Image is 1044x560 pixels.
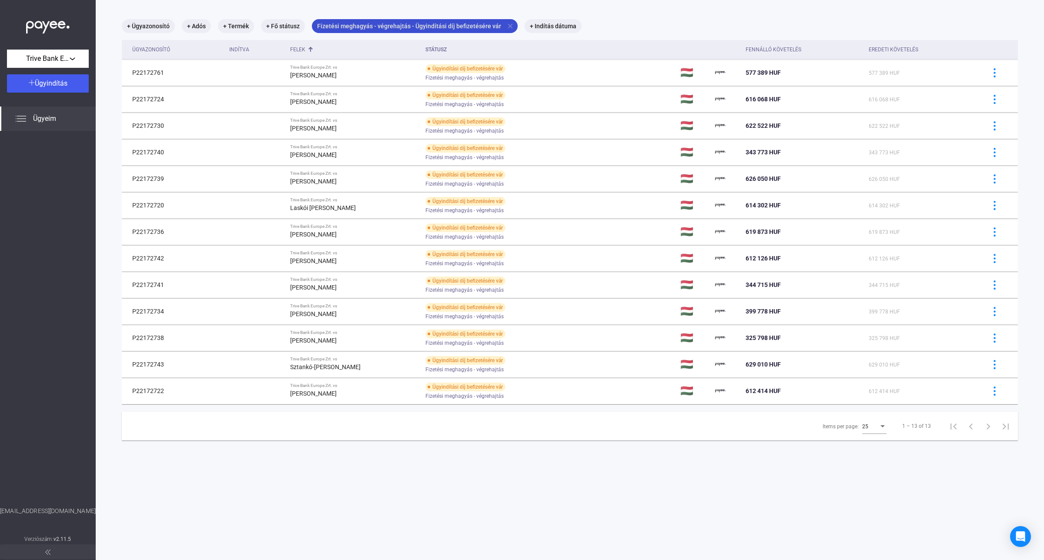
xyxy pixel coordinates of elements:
[985,302,1004,320] button: more-blue
[746,281,781,288] span: 344 715 HUF
[45,550,50,555] img: arrow-double-left-grey.svg
[990,280,999,290] img: more-blue
[869,256,900,262] span: 612 126 HUF
[869,70,900,76] span: 577 389 HUF
[122,113,226,139] td: P22172730
[715,386,726,396] img: payee-logo
[985,329,1004,347] button: more-blue
[985,382,1004,400] button: more-blue
[677,219,712,245] td: 🇭🇺
[122,219,226,245] td: P22172736
[746,44,862,55] div: Fennálló követelés
[425,152,504,163] span: Fizetési meghagyás - végrehajtás
[425,126,504,136] span: Fizetési meghagyás - végrehajtás
[290,125,337,132] strong: [PERSON_NAME]
[422,40,677,60] th: Státusz
[122,378,226,404] td: P22172722
[985,355,1004,373] button: more-blue
[902,421,931,431] div: 1 – 13 of 13
[990,121,999,130] img: more-blue
[290,284,337,291] strong: [PERSON_NAME]
[290,204,356,211] strong: Laskói [PERSON_NAME]
[218,19,254,33] mat-chip: + Termék
[290,250,418,256] div: Trive Bank Europe Zrt. vs
[290,91,418,97] div: Trive Bank Europe Zrt. vs
[425,99,504,110] span: Fizetési meghagyás - végrehajtás
[869,229,900,235] span: 619 873 HUF
[990,360,999,369] img: more-blue
[869,150,900,156] span: 343 773 HUF
[425,338,504,348] span: Fizetési meghagyás - végrehajtás
[715,173,726,184] img: payee-logo
[985,63,1004,82] button: more-blue
[869,362,900,368] span: 629 010 HUF
[425,64,505,73] div: Ügyindítási díj befizetésére vár
[290,231,337,238] strong: [PERSON_NAME]
[425,285,504,295] span: Fizetési meghagyás - végrehajtás
[869,123,900,129] span: 622 522 HUF
[677,272,712,298] td: 🇭🇺
[985,143,1004,161] button: more-blue
[990,68,999,77] img: more-blue
[746,96,781,103] span: 616 068 HUF
[746,149,781,156] span: 343 773 HUF
[290,277,418,282] div: Trive Bank Europe Zrt. vs
[990,174,999,183] img: more-blue
[425,232,504,242] span: Fizetési meghagyás - végrehajtás
[823,421,859,432] div: Items per page:
[862,421,887,431] mat-select: Items per page:
[990,148,999,157] img: more-blue
[425,356,505,365] div: Ügyindítási díj befizetésére vár
[290,151,337,158] strong: [PERSON_NAME]
[33,113,56,124] span: Ügyeim
[122,19,175,33] mat-chip: + Ügyazonosító
[425,170,505,179] div: Ügyindítási díj befizetésére vár
[425,383,505,391] div: Ügyindítási díj befizetésére vár
[122,245,226,271] td: P22172742
[862,423,868,430] span: 25
[122,325,226,351] td: P22172738
[122,86,226,112] td: P22172724
[425,311,504,322] span: Fizetési meghagyás - végrehajtás
[985,117,1004,135] button: more-blue
[16,113,26,124] img: list.svg
[425,197,505,206] div: Ügyindítási díj befizetésére vár
[869,176,900,182] span: 626 050 HUF
[7,50,89,68] button: Trive Bank Europe Zrt.
[746,334,781,341] span: 325 798 HUF
[290,310,337,317] strong: [PERSON_NAME]
[290,65,418,70] div: Trive Bank Europe Zrt. vs
[425,205,504,216] span: Fizetési meghagyás - végrehajtás
[677,113,712,139] td: 🇭🇺
[980,417,997,435] button: Next page
[715,67,726,78] img: payee-logo
[290,72,337,79] strong: [PERSON_NAME]
[425,330,505,338] div: Ügyindítási díj befizetésére vár
[945,417,962,435] button: First page
[990,387,999,396] img: more-blue
[715,120,726,131] img: payee-logo
[997,417,1014,435] button: Last page
[715,147,726,157] img: payee-logo
[985,223,1004,241] button: more-blue
[677,245,712,271] td: 🇭🇺
[290,257,337,264] strong: [PERSON_NAME]
[990,307,999,316] img: more-blue
[715,227,726,237] img: payee-logo
[7,74,89,93] button: Ügyindítás
[746,44,801,55] div: Fennálló követelés
[746,175,781,182] span: 626 050 HUF
[425,73,504,83] span: Fizetési meghagyás - végrehajtás
[29,80,35,86] img: plus-white.svg
[290,98,337,105] strong: [PERSON_NAME]
[290,357,418,362] div: Trive Bank Europe Zrt. vs
[261,19,305,33] mat-chip: + Fő státusz
[26,16,70,34] img: white-payee-white-dot.svg
[290,224,418,229] div: Trive Bank Europe Zrt. vs
[182,19,211,33] mat-chip: + Adós
[122,60,226,86] td: P22172761
[715,200,726,210] img: payee-logo
[990,201,999,210] img: more-blue
[290,383,418,388] div: Trive Bank Europe Zrt. vs
[746,255,781,262] span: 612 126 HUF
